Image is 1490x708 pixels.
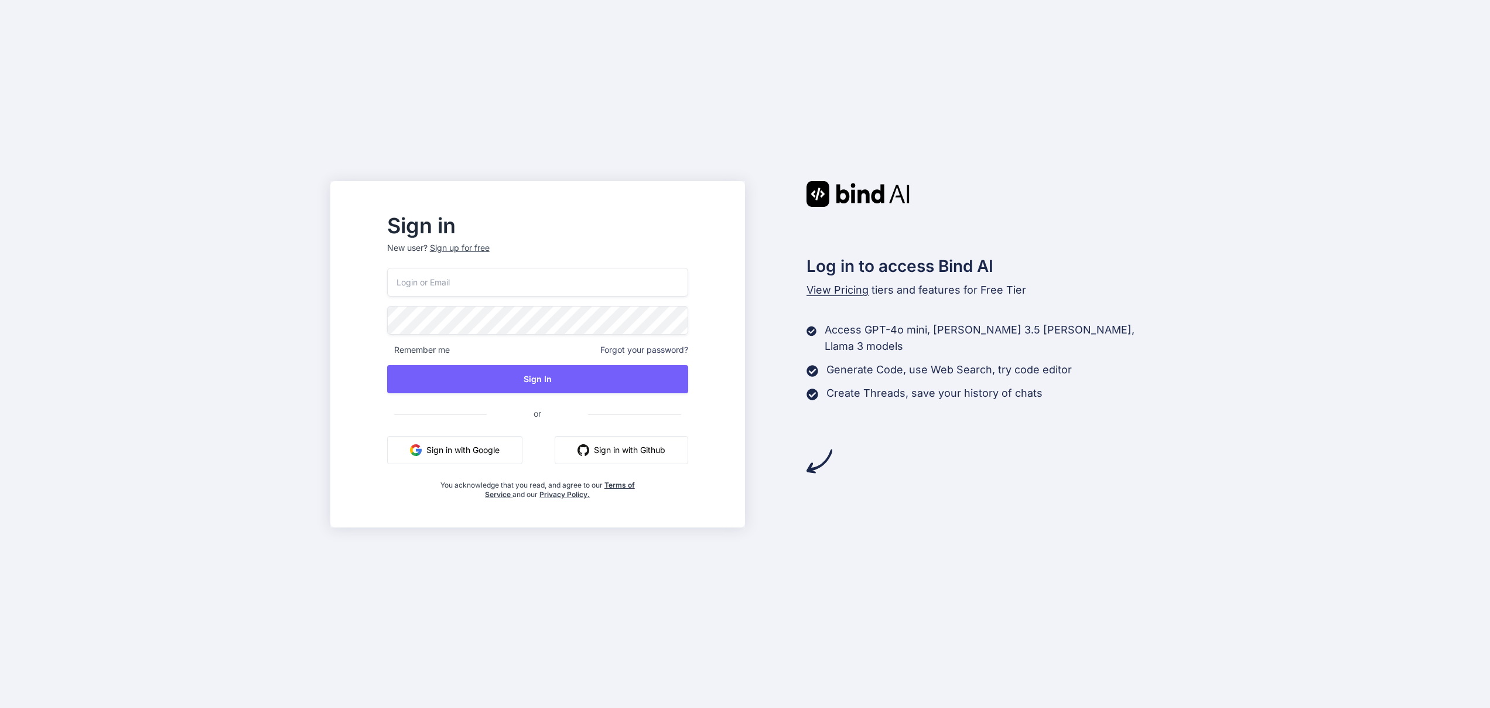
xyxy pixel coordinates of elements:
p: New user? [387,242,688,268]
button: Sign in with Github [555,436,688,464]
p: Generate Code, use Web Search, try code editor [826,362,1072,378]
p: Access GPT-4o mini, [PERSON_NAME] 3.5 [PERSON_NAME], Llama 3 models [825,322,1160,355]
p: tiers and features for Free Tier [806,282,1160,298]
a: Privacy Policy. [539,490,590,499]
button: Sign In [387,365,688,393]
div: You acknowledge that you read, and agree to our and our [437,474,638,499]
h2: Log in to access Bind AI [806,254,1160,278]
div: Sign up for free [430,242,490,254]
input: Login or Email [387,268,688,297]
span: Forgot your password? [600,344,688,356]
img: Bind AI logo [806,181,910,207]
button: Sign in with Google [387,436,522,464]
a: Terms of Service [485,481,635,499]
span: or [487,399,588,428]
h2: Sign in [387,216,688,235]
span: View Pricing [806,284,869,296]
img: google [410,444,422,456]
span: Remember me [387,344,450,356]
p: Create Threads, save your history of chats [826,385,1043,401]
img: arrow [806,448,832,474]
img: github [577,444,589,456]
